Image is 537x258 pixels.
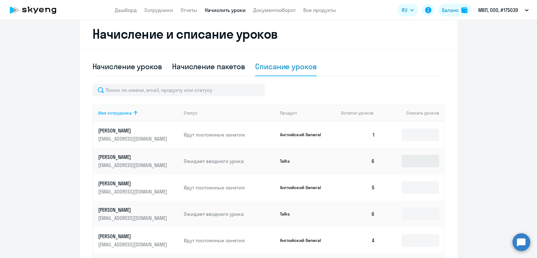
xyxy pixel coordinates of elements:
a: Отчеты [181,7,197,13]
p: [EMAIL_ADDRESS][DOMAIN_NAME] [98,135,169,142]
a: Все продукты [303,7,336,13]
button: МВП, ООО, #175039 [475,3,532,18]
div: Остаток уроков [341,110,380,116]
p: [EMAIL_ADDRESS][DOMAIN_NAME] [98,215,169,222]
div: Имя сотрудника [98,110,179,116]
div: Продукт [280,110,297,116]
span: RU [402,6,407,14]
p: Английский General [280,185,327,190]
td: 6 [336,148,380,174]
a: [PERSON_NAME][EMAIL_ADDRESS][DOMAIN_NAME] [98,154,179,169]
div: Баланс [442,6,459,14]
th: Списать уроков [380,104,444,121]
p: [PERSON_NAME] [98,127,169,134]
button: Балансbalance [438,4,471,16]
p: Английский General [280,238,327,243]
p: МВП, ООО, #175039 [478,6,518,14]
p: Идут постоянные занятия [184,131,275,138]
p: [PERSON_NAME] [98,233,169,240]
p: [PERSON_NAME] [98,154,169,160]
p: [EMAIL_ADDRESS][DOMAIN_NAME] [98,241,169,248]
div: Начисление уроков [92,61,162,71]
a: [PERSON_NAME][EMAIL_ADDRESS][DOMAIN_NAME] [98,233,179,248]
p: Talks [280,211,327,217]
h2: Начисление и списание уроков [92,26,445,42]
a: [PERSON_NAME][EMAIL_ADDRESS][DOMAIN_NAME] [98,206,179,222]
td: 6 [336,201,380,227]
p: [PERSON_NAME] [98,206,169,213]
img: balance [461,7,467,13]
div: Имя сотрудника [98,110,132,116]
a: Начислить уроки [205,7,246,13]
a: [PERSON_NAME][EMAIL_ADDRESS][DOMAIN_NAME] [98,180,179,195]
p: Английский General [280,132,327,137]
input: Поиск по имени, email, продукту или статусу [92,84,265,96]
a: Дашборд [115,7,137,13]
a: Документооборот [253,7,296,13]
p: Идут постоянные занятия [184,237,275,244]
button: RU [397,4,418,16]
td: 5 [336,174,380,201]
p: Ожидает вводного урока [184,158,275,165]
span: Остаток уроков [341,110,373,116]
p: Ожидает вводного урока [184,210,275,217]
p: [EMAIL_ADDRESS][DOMAIN_NAME] [98,188,169,195]
a: Сотрудники [144,7,173,13]
p: [EMAIL_ADDRESS][DOMAIN_NAME] [98,162,169,169]
div: Начисление пакетов [172,61,245,71]
p: Talks [280,158,327,164]
a: [PERSON_NAME][EMAIL_ADDRESS][DOMAIN_NAME] [98,127,179,142]
p: Идут постоянные занятия [184,184,275,191]
td: 1 [336,121,380,148]
div: Продукт [280,110,336,116]
div: Статус [184,110,275,116]
p: [PERSON_NAME] [98,180,169,187]
td: 4 [336,227,380,254]
div: Статус [184,110,197,116]
div: Списание уроков [255,61,317,71]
